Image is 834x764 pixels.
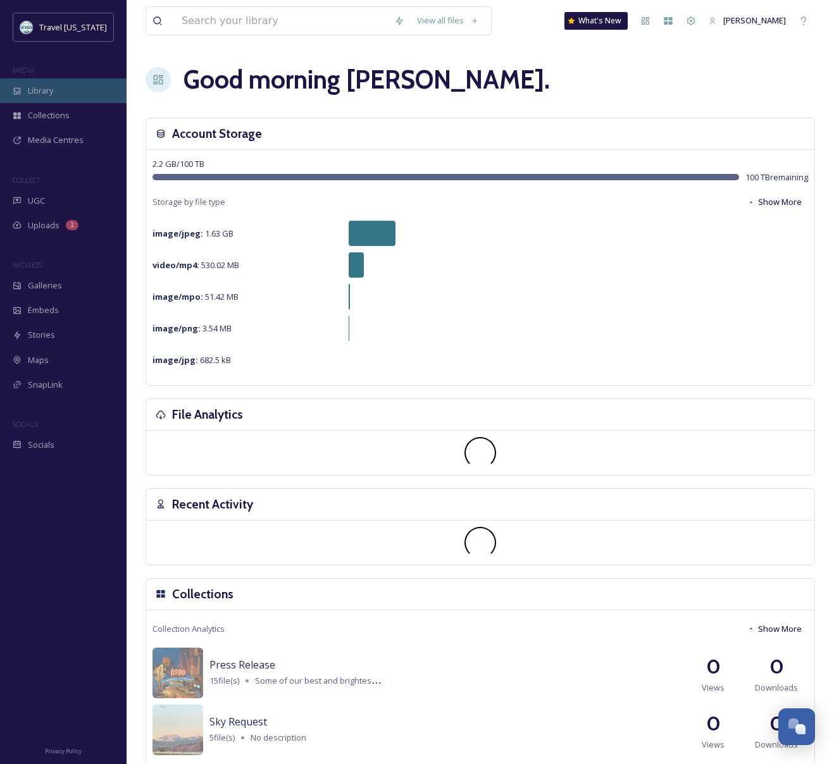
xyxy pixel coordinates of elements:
span: 15 file(s) [209,675,239,687]
span: Library [28,85,53,97]
span: Uploads [28,219,59,231]
span: Collection Analytics [152,623,225,635]
span: Downloads [755,682,798,694]
span: WIDGETS [13,260,42,269]
div: 1 [66,220,78,230]
span: SOCIALS [13,419,38,429]
h2: 0 [706,651,721,682]
img: download.jpeg [20,21,33,34]
span: Travel [US_STATE] [39,22,107,33]
span: MEDIA [13,65,35,75]
strong: image/png : [152,323,201,334]
span: 100 TB remaining [745,171,808,183]
h3: Collections [172,585,233,603]
span: SnapLink [28,379,63,391]
button: Show More [741,617,808,641]
input: Search your library [175,7,388,35]
strong: video/mp4 : [152,259,199,271]
img: 47b7e02a-2471-4275-ab26-99fef25ddfb8.jpg [152,648,203,698]
h2: 0 [769,708,784,739]
span: No description [251,732,306,743]
span: Some of our best and brightest images from the team at Travel [US_STATE] [255,674,537,686]
button: Show More [741,190,808,214]
span: 3.54 MB [152,323,232,334]
a: View all files [411,8,485,33]
span: Stories [28,329,55,341]
span: Privacy Policy [45,747,82,755]
span: Embeds [28,304,59,316]
span: 682.5 kB [152,354,231,366]
span: COLLECT [13,175,40,185]
h3: Account Storage [172,125,262,143]
h2: 0 [769,651,784,682]
span: 2.2 GB / 100 TB [152,158,204,169]
span: Socials [28,439,54,451]
span: 5 file(s) [209,732,235,744]
strong: image/mpo : [152,291,203,302]
span: Views [702,739,725,751]
span: Downloads [755,739,798,751]
span: 1.63 GB [152,228,233,239]
span: UGC [28,195,45,207]
span: [PERSON_NAME] [723,15,786,26]
span: Views [702,682,725,694]
span: Press Release [209,658,275,672]
span: Media Centres [28,134,84,146]
a: [PERSON_NAME] [702,8,792,33]
h1: Good morning [PERSON_NAME] . [184,61,550,99]
span: Sky Request [209,715,267,729]
button: Open Chat [778,708,815,745]
strong: image/jpeg : [152,228,203,239]
span: Maps [28,354,49,366]
span: 51.42 MB [152,291,239,302]
span: Storage by file type [152,196,225,208]
span: Galleries [28,280,62,292]
span: Collections [28,109,70,121]
h3: File Analytics [172,405,243,424]
a: Privacy Policy [45,742,82,758]
h3: Recent Activity [172,495,253,514]
strong: image/jpg : [152,354,198,366]
img: a6be59ce-76d4-47a7-b68f-db822f2c90b9.jpg [152,705,203,755]
a: What's New [564,12,628,30]
span: 530.02 MB [152,259,239,271]
h2: 0 [706,708,721,739]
